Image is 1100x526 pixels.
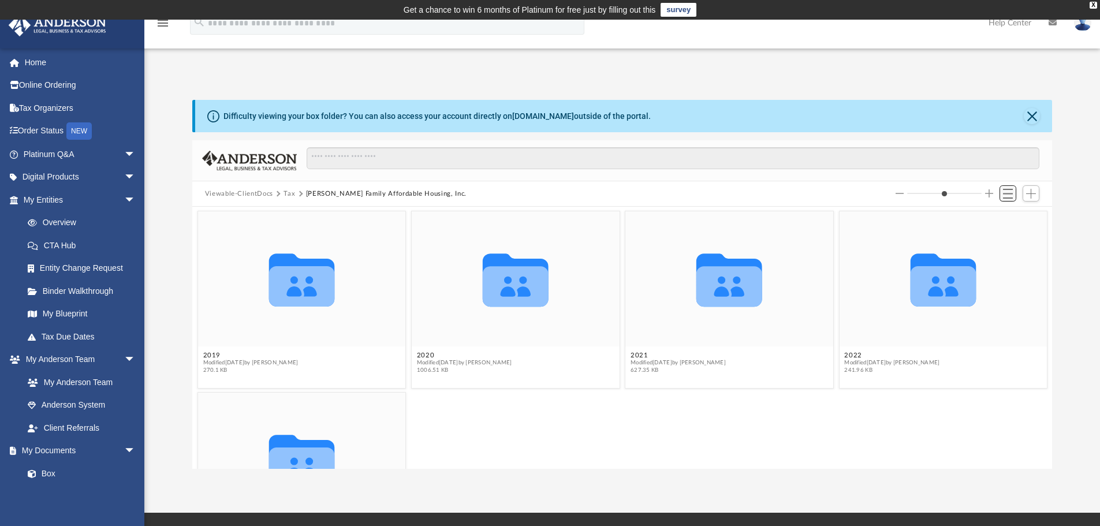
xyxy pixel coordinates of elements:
div: grid [192,207,1053,469]
span: 1006.51 KB [417,367,512,374]
a: Tax Organizers [8,96,153,120]
a: Box [16,462,141,485]
div: close [1090,2,1097,9]
span: 270.1 KB [203,367,298,374]
a: Digital Productsarrow_drop_down [8,166,153,189]
a: My Entitiesarrow_drop_down [8,188,153,211]
button: Close [1024,108,1040,124]
a: [DOMAIN_NAME] [512,111,574,121]
span: Modified [DATE] by [PERSON_NAME] [417,359,512,367]
button: Add [1023,185,1040,202]
span: arrow_drop_down [124,166,147,189]
img: Anderson Advisors Platinum Portal [5,14,110,36]
a: Tax Due Dates [16,325,153,348]
input: Column size [907,189,982,197]
button: Increase column size [985,189,993,197]
div: NEW [66,122,92,140]
a: Anderson System [16,394,147,417]
span: arrow_drop_down [124,143,147,166]
span: arrow_drop_down [124,439,147,463]
a: menu [156,22,170,30]
div: Get a chance to win 6 months of Platinum for free just by filling out this [404,3,656,17]
button: Switch to List View [1000,185,1017,202]
i: search [193,16,206,28]
i: menu [156,16,170,30]
a: Binder Walkthrough [16,279,153,303]
button: [PERSON_NAME] Family Affordable Housing, Inc. [306,189,467,199]
a: survey [661,3,696,17]
img: User Pic [1074,14,1091,31]
div: Difficulty viewing your box folder? You can also access your account directly on outside of the p... [223,110,651,122]
a: My Anderson Teamarrow_drop_down [8,348,147,371]
span: Modified [DATE] by [PERSON_NAME] [203,359,298,367]
button: 2022 [844,352,939,359]
a: Client Referrals [16,416,147,439]
a: Overview [16,211,153,234]
button: 2019 [203,352,298,359]
span: Modified [DATE] by [PERSON_NAME] [631,359,726,367]
span: arrow_drop_down [124,348,147,372]
a: My Anderson Team [16,371,141,394]
a: Platinum Q&Aarrow_drop_down [8,143,153,166]
a: Order StatusNEW [8,120,153,143]
a: Online Ordering [8,74,153,97]
a: My Blueprint [16,303,147,326]
a: Meeting Minutes [16,485,147,508]
span: arrow_drop_down [124,188,147,212]
a: Entity Change Request [16,257,153,280]
button: Decrease column size [896,189,904,197]
span: 241.96 KB [844,367,939,374]
button: 2020 [417,352,512,359]
input: Search files and folders [307,147,1039,169]
button: Tax [284,189,295,199]
span: Modified [DATE] by [PERSON_NAME] [844,359,939,367]
button: 2021 [631,352,726,359]
span: 627.35 KB [631,367,726,374]
button: Viewable-ClientDocs [205,189,273,199]
a: CTA Hub [16,234,153,257]
a: Home [8,51,153,74]
a: My Documentsarrow_drop_down [8,439,147,462]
